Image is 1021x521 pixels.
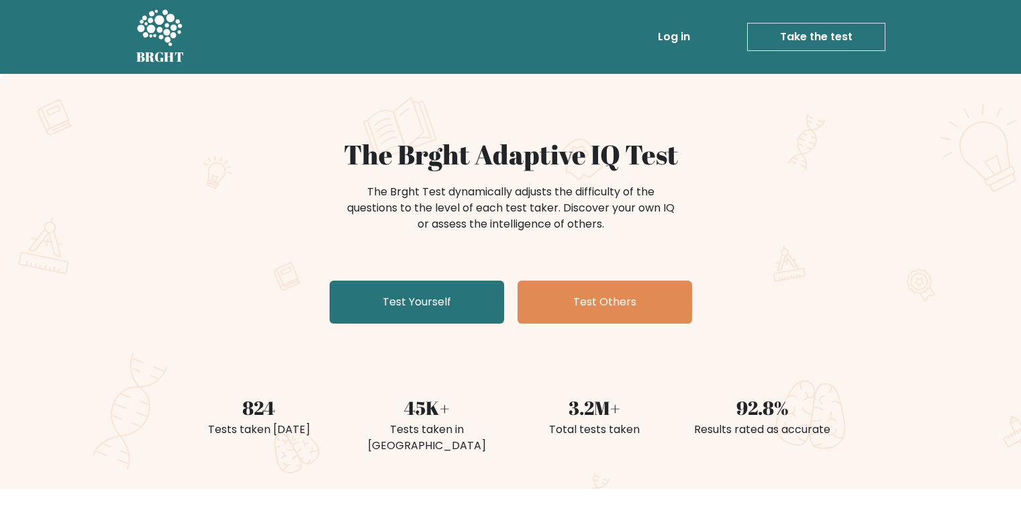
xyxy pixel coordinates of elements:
a: Test Yourself [330,281,504,324]
a: Log in [652,23,695,50]
a: Take the test [747,23,885,51]
div: The Brght Test dynamically adjusts the difficulty of the questions to the level of each test take... [343,184,679,232]
div: Results rated as accurate [687,422,838,438]
div: Tests taken in [GEOGRAPHIC_DATA] [351,422,503,454]
h1: The Brght Adaptive IQ Test [183,138,838,171]
div: 3.2M+ [519,393,671,422]
a: BRGHT [136,5,185,68]
div: Tests taken [DATE] [183,422,335,438]
div: Total tests taken [519,422,671,438]
div: 824 [183,393,335,422]
h5: BRGHT [136,49,185,65]
div: 45K+ [351,393,503,422]
a: Test Others [518,281,692,324]
div: 92.8% [687,393,838,422]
